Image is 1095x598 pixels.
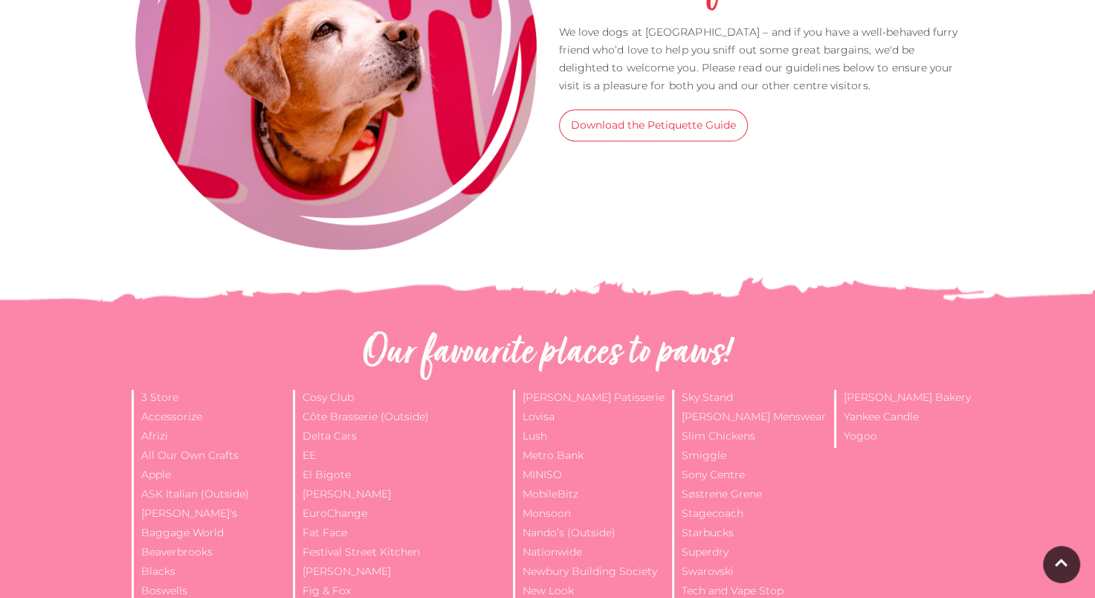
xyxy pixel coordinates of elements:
li: Superdry [672,544,827,564]
a: Download the Petiquette Guide [559,109,748,141]
li: [PERSON_NAME] Bakery [834,390,972,409]
li: Newbury Building Society [513,564,665,583]
li: Lovisa [513,409,665,428]
li: Beaverbrooks [132,544,286,564]
li: Sky Stand [672,390,827,409]
li: Monsoon [513,506,665,525]
li: Accessorize [132,409,286,428]
li: Lush [513,428,665,448]
li: Smiggle [672,448,827,467]
li: EuroChange [293,506,505,525]
li: Sony Centre [672,467,827,486]
li: Søstrene Grene [672,486,827,506]
li: El Bigote [293,467,505,486]
li: Slim Chickens [672,428,827,448]
li: Blacks [132,564,286,583]
li: All Our Own Crafts [132,448,286,467]
li: Stagecoach [672,506,827,525]
li: Festival Street Kitchen [293,544,505,564]
li: Apple [132,467,286,486]
li: [PERSON_NAME] [293,486,505,506]
li: [PERSON_NAME] Patisserie [513,390,665,409]
li: Nando’s (Outside) [513,525,665,544]
li: Côte Brasserie (Outside) [293,409,505,428]
li: Baggage World [132,525,286,544]
li: Delta Cars [293,428,505,448]
li: Yogoo [834,428,972,448]
li: ASK Italian (Outside) [132,486,286,506]
li: Yankee Candle [834,409,972,428]
p: We love dogs at [GEOGRAPHIC_DATA] – and if you have a well-behaved furry friend who’d love to hel... [559,23,960,94]
li: [PERSON_NAME]'s [132,506,286,525]
li: Afrizi [132,428,286,448]
li: MobileBitz [513,486,665,506]
li: [PERSON_NAME] Menswear [672,409,827,428]
li: [PERSON_NAME] [293,564,505,583]
li: 3 Store [132,390,286,409]
li: MINISO [513,467,665,486]
li: Metro Bank [513,448,665,467]
li: Cosy Club [293,390,505,409]
li: Fat Face [293,525,505,544]
h2: Our favourite places to paws! [135,330,960,378]
li: EE [293,448,505,467]
li: Swarovski [672,564,827,583]
li: Starbucks [672,525,827,544]
li: Nationwide [513,544,665,564]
